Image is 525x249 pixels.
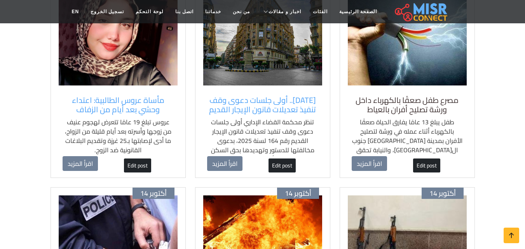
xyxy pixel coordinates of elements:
a: مصرع طفل صعقًا بالكهرباء داخل ورشة تصليح أفران بالعياط [352,96,463,114]
span: أكتوبر 14 [285,189,311,198]
a: الفئات [307,4,333,19]
a: اقرأ المزيد [63,156,98,171]
a: EN [66,4,85,19]
span: أكتوبر 14 [429,189,456,198]
a: اقرأ المزيد [207,156,242,171]
img: main.misr_connect [395,2,447,21]
a: لوحة التحكم [130,4,169,19]
a: الصفحة الرئيسية [333,4,383,19]
p: عروس تبلغ 19 عامًا تتعرض لهجوم عنيف من زوجها وأسرته بعد أيام قليلة من الزواج، ما أدى لإصابتها بـ2... [63,117,174,155]
a: خدماتنا [199,4,227,19]
a: من نحن [227,4,256,19]
a: اتصل بنا [169,4,199,19]
a: Edit post [269,158,296,172]
a: مأساة عروس الطالبية: اعتداء وحشي بعد أيام من الزفاف [63,96,174,114]
a: اخبار و مقالات [256,4,307,19]
span: أكتوبر 14 [140,189,167,198]
a: تسجيل الخروج [85,4,130,19]
p: تنظر محكمة القضاء الإداري أولى جلسات دعوى وقف تنفيذ تعديلات قانون الإيجار القديم رقم 164 لسنة 202... [207,117,318,164]
span: اخبار و مقالات [269,8,301,15]
a: اقرأ المزيد [352,156,387,171]
p: طفل يبلغ 13 عامًا يفارق الحياة صعقًا بالكهرباء أثناء عمله في ورشة لتصليح الأفران بمدينة [GEOGRAPH... [352,117,463,173]
a: Edit post [413,158,440,172]
a: [DATE].. أولى جلسات دعوى وقف تنفيذ تعديلات قانون الإيجار القديم [207,96,318,114]
a: Edit post [124,158,151,172]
